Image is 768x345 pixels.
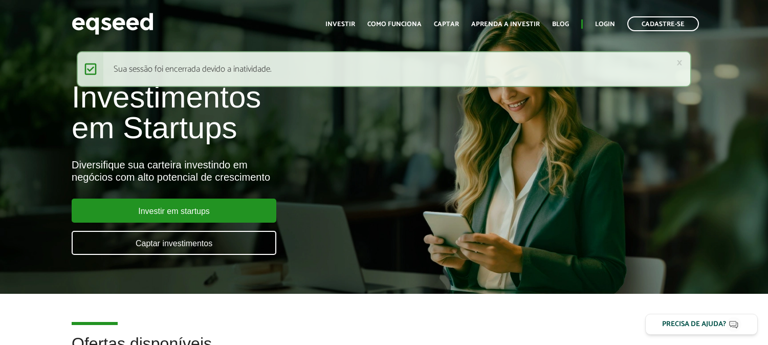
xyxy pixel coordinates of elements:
a: Login [595,21,615,28]
a: Aprenda a investir [471,21,540,28]
a: Captar investimentos [72,231,276,255]
a: Captar [434,21,459,28]
a: Como funciona [367,21,422,28]
div: Sua sessão foi encerrada devido a inatividade. [77,51,691,87]
a: Investir [325,21,355,28]
div: Diversifique sua carteira investindo em negócios com alto potencial de crescimento [72,159,441,183]
h1: Investimentos em Startups [72,82,441,143]
a: Blog [552,21,569,28]
a: Investir em startups [72,199,276,223]
img: EqSeed [72,10,153,37]
a: × [676,57,683,68]
a: Cadastre-se [627,16,699,31]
